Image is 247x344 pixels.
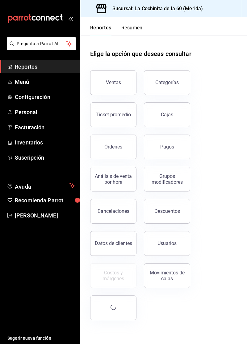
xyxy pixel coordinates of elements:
button: Cajas [144,102,190,127]
button: Grupos modificadores [144,167,190,191]
button: Resumen [121,25,143,35]
button: Pregunta a Parrot AI [7,37,76,50]
div: Datos de clientes [95,240,132,246]
span: Suscripción [15,153,75,162]
div: Descuentos [154,208,180,214]
h3: Sucursal: La Cochinita de la 60 (Merida) [107,5,203,12]
div: Ventas [106,80,121,85]
div: Movimientos de cajas [148,270,186,282]
h1: Elige la opción que deseas consultar [90,49,191,58]
div: Análisis de venta por hora [94,173,132,185]
span: Pregunta a Parrot AI [17,41,66,47]
div: Usuarios [157,240,177,246]
div: Grupos modificadores [148,173,186,185]
span: Inventarios [15,138,75,147]
button: Reportes [90,25,111,35]
span: Ayuda [15,182,67,189]
button: Análisis de venta por hora [90,167,136,191]
span: Personal [15,108,75,116]
span: Configuración [15,93,75,101]
div: Costos y márgenes [94,270,132,282]
button: Ticket promedio [90,102,136,127]
div: navigation tabs [90,25,143,35]
button: Ventas [90,70,136,95]
button: Contrata inventarios para ver este reporte [90,263,136,288]
button: Pagos [144,135,190,159]
span: Reportes [15,62,75,71]
button: Categorías [144,70,190,95]
div: Categorías [155,80,179,85]
div: Cajas [161,112,173,118]
span: Sugerir nueva función [7,335,75,342]
span: [PERSON_NAME] [15,211,75,220]
button: Cancelaciones [90,199,136,224]
button: Movimientos de cajas [144,263,190,288]
a: Pregunta a Parrot AI [4,45,76,51]
button: open_drawer_menu [68,16,73,21]
div: Cancelaciones [98,208,129,214]
div: Ticket promedio [96,112,131,118]
span: Facturación [15,123,75,131]
div: Pagos [160,144,174,150]
button: Descuentos [144,199,190,224]
span: Recomienda Parrot [15,196,75,204]
button: Órdenes [90,135,136,159]
span: Menú [15,78,75,86]
button: Usuarios [144,231,190,256]
button: Datos de clientes [90,231,136,256]
div: Órdenes [104,144,122,150]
